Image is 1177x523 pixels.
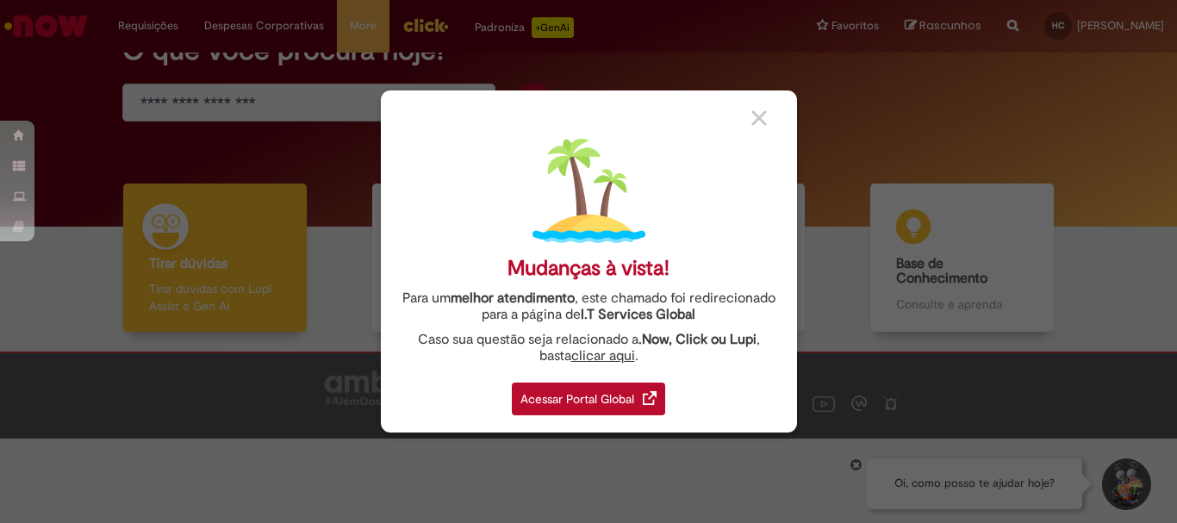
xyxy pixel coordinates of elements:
[512,383,665,415] div: Acessar Portal Global
[532,134,645,247] img: island.png
[571,338,635,364] a: clicar aqui
[751,110,767,126] img: close_button_grey.png
[643,391,657,405] img: redirect_link.png
[512,373,665,415] a: Acessar Portal Global
[451,290,575,307] strong: melhor atendimento
[394,290,784,323] div: Para um , este chamado foi redirecionado para a página de
[638,331,757,348] strong: .Now, Click ou Lupi
[508,256,669,281] div: Mudanças à vista!
[581,296,695,323] a: I.T Services Global
[394,332,784,364] div: Caso sua questão seja relacionado a , basta .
